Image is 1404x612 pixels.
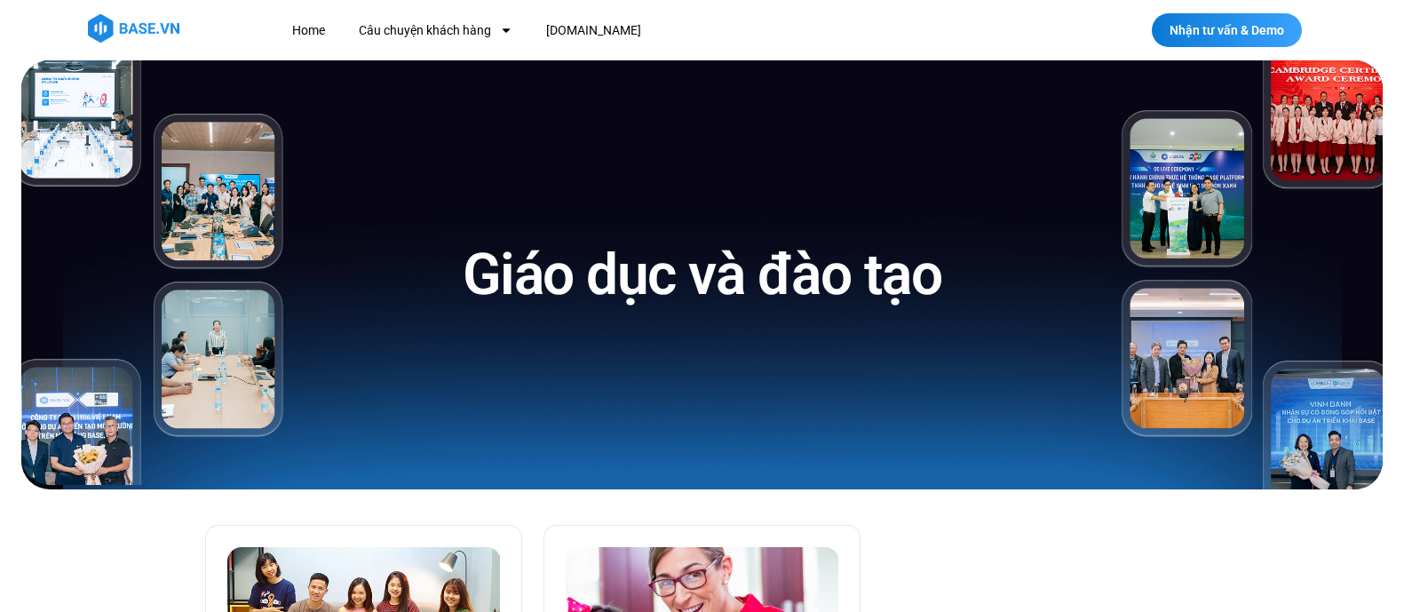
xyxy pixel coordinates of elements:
[463,238,942,312] h1: Giáo dục và đào tạo
[1170,24,1284,36] span: Nhận tư vấn & Demo
[1152,13,1302,47] a: Nhận tư vấn & Demo
[533,14,654,47] a: [DOMAIN_NAME]
[279,14,967,47] nav: Menu
[345,14,526,47] a: Câu chuyện khách hàng
[279,14,338,47] a: Home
